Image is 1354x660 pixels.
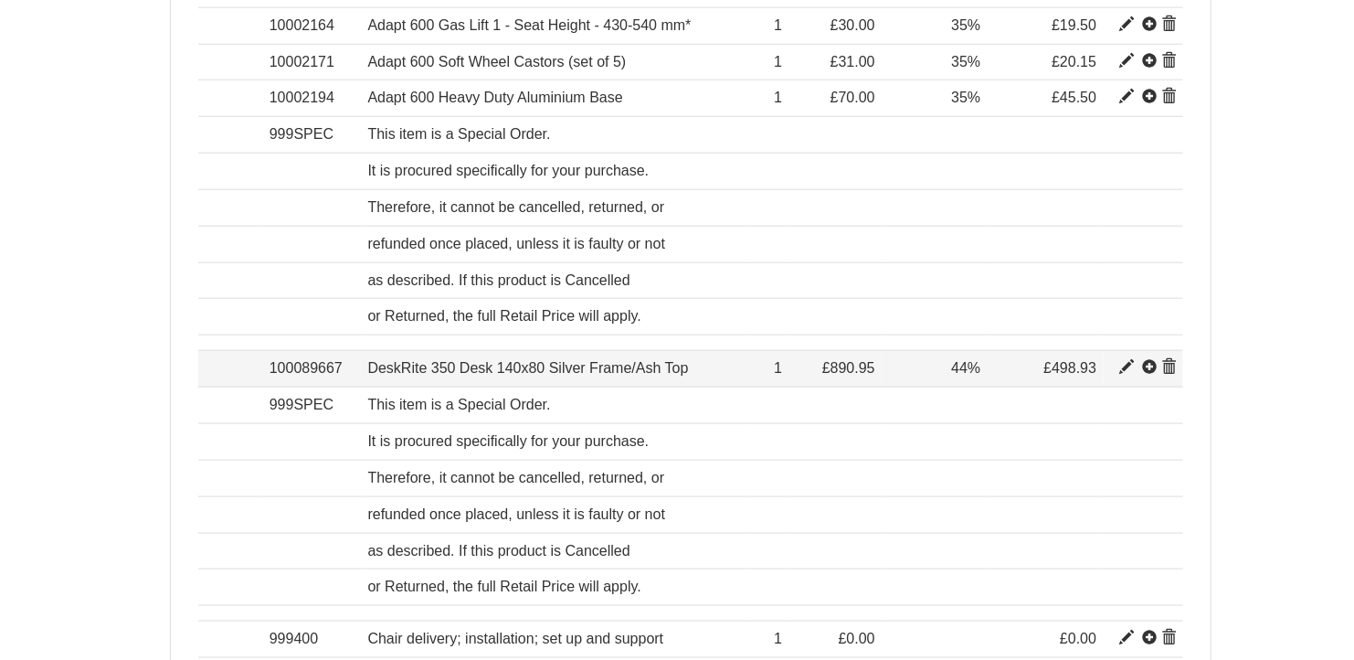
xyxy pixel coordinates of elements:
[368,90,623,105] span: Adapt 600 Heavy Duty Aluminium Base
[368,631,664,646] span: Chair delivery; installation; set up and support
[262,388,361,424] td: 999SPEC
[1052,90,1096,105] span: £45.50
[368,543,630,559] span: as described. If this product is Cancelled
[368,433,650,449] span: It is procured specifically for your purchase.
[368,397,551,412] span: This item is a Special Order.
[368,308,641,324] span: or Returned, the full Retail Price will apply.
[1060,631,1096,646] span: £0.00
[1043,360,1096,376] span: £498.93
[368,272,630,288] span: as described. If this product is Cancelled
[830,90,875,105] span: £70.00
[262,7,361,44] td: 10002164
[951,90,980,105] span: 35%
[262,351,361,388] td: 100089667
[830,17,875,33] span: £30.00
[774,360,782,376] span: 1
[1052,54,1096,69] span: £20.15
[774,17,782,33] span: 1
[839,631,875,646] span: £0.00
[262,117,361,154] td: 999SPEC
[774,54,782,69] span: 1
[774,90,782,105] span: 1
[368,17,692,33] span: Adapt 600 Gas Lift 1 - Seat Height - 430-540 mm*
[774,631,782,646] span: 1
[951,360,980,376] span: 44%
[262,80,361,117] td: 10002194
[951,54,980,69] span: 35%
[830,54,875,69] span: £31.00
[262,44,361,80] td: 10002171
[951,17,980,33] span: 35%
[368,54,627,69] span: Adapt 600 Soft Wheel Castors (set of 5)
[368,470,665,485] span: Therefore, it cannot be cancelled, returned, or
[1052,17,1096,33] span: £19.50
[822,360,875,376] span: £890.95
[262,622,361,658] td: 999400
[368,579,641,594] span: or Returned, the full Retail Price will apply.
[368,360,689,376] span: DeskRite 350 Desk 140x80 Silver Frame/Ash Top
[368,163,650,178] span: It is procured specifically for your purchase.
[368,236,666,251] span: refunded once placed, unless it is faulty or not
[368,126,551,142] span: This item is a Special Order.
[368,506,666,522] span: refunded once placed, unless it is faulty or not
[368,199,665,215] span: Therefore, it cannot be cancelled, returned, or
